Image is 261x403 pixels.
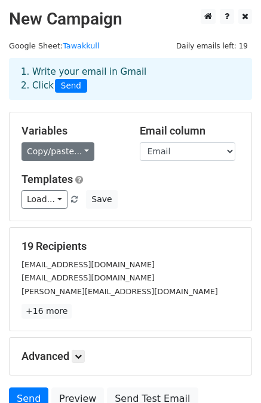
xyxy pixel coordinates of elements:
[22,287,218,296] small: [PERSON_NAME][EMAIL_ADDRESS][DOMAIN_NAME]
[9,41,99,50] small: Google Sheet:
[22,350,239,363] h5: Advanced
[63,41,99,50] a: Tawakkull
[22,273,155,282] small: [EMAIL_ADDRESS][DOMAIN_NAME]
[22,142,94,161] a: Copy/paste...
[22,240,239,253] h5: 19 Recipients
[86,190,117,209] button: Save
[55,79,87,93] span: Send
[22,260,155,269] small: [EMAIL_ADDRESS][DOMAIN_NAME]
[9,9,252,29] h2: New Campaign
[22,190,67,209] a: Load...
[172,41,252,50] a: Daily emails left: 19
[22,124,122,138] h5: Variables
[140,124,240,138] h5: Email column
[22,304,72,319] a: +16 more
[12,65,249,93] div: 1. Write your email in Gmail 2. Click
[172,39,252,53] span: Daily emails left: 19
[201,346,261,403] iframe: Chat Widget
[22,173,73,185] a: Templates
